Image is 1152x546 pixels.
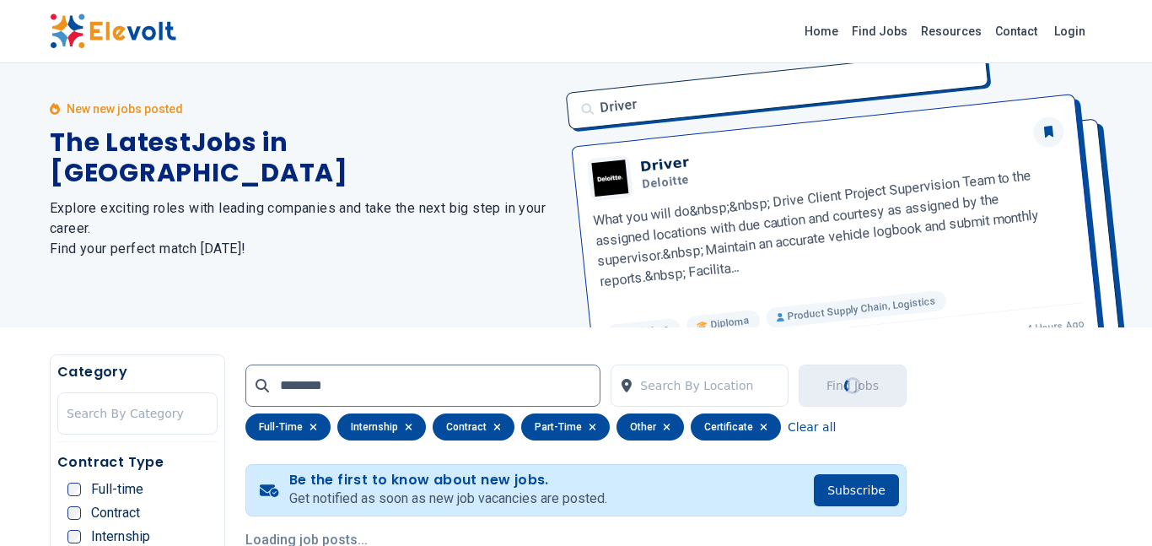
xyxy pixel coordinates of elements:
[67,506,81,520] input: Contract
[245,414,331,441] div: full-time
[91,506,140,520] span: Contract
[814,474,899,506] button: Subscribe
[67,483,81,496] input: Full-time
[67,100,183,117] p: New new jobs posted
[521,414,610,441] div: part-time
[337,414,426,441] div: internship
[50,14,176,49] img: Elevolt
[289,472,607,489] h4: Be the first to know about new jobs.
[57,452,218,473] h5: Contract Type
[988,18,1044,45] a: Contact
[616,414,684,441] div: other
[798,18,845,45] a: Home
[57,362,218,382] h5: Category
[50,127,556,188] h1: The Latest Jobs in [GEOGRAPHIC_DATA]
[845,18,914,45] a: Find Jobs
[433,414,514,441] div: contract
[67,530,81,543] input: Internship
[1068,465,1152,546] iframe: Chat Widget
[799,365,907,407] button: Find JobsLoading...
[50,198,556,259] h2: Explore exciting roles with leading companies and take the next big step in your career. Find you...
[788,414,836,441] button: Clear all
[289,489,607,509] p: Get notified as soon as new job vacancies are posted.
[842,376,862,395] div: Loading...
[91,483,143,496] span: Full-time
[691,414,781,441] div: certificate
[914,18,988,45] a: Resources
[91,530,150,543] span: Internship
[1044,14,1095,48] a: Login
